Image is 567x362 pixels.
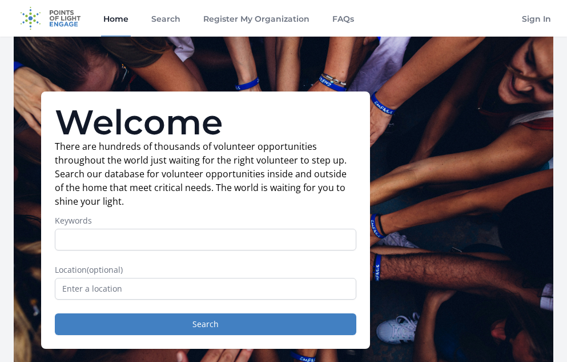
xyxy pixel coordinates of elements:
[55,105,356,140] h1: Welcome
[55,313,356,335] button: Search
[55,264,356,276] label: Location
[55,215,356,226] label: Keywords
[55,278,356,300] input: Enter a location
[55,140,356,208] p: There are hundreds of thousands of volunteer opportunities throughout the world just waiting for ...
[87,264,123,275] span: (optional)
